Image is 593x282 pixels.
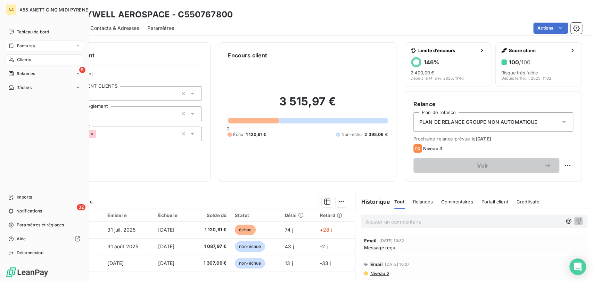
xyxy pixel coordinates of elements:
[61,8,233,21] h3: HONEYWELL AEROSPACE - C550767800
[341,131,362,138] span: Non-échu
[369,271,389,276] span: Niveau 2
[285,243,294,249] span: 43 j
[320,212,351,218] div: Retard
[158,260,174,266] span: [DATE]
[509,59,530,66] h6: 100
[19,7,94,13] span: A55 ANETT CINQ MIDI PYRENEES
[569,258,586,275] div: Open Intercom Messenger
[96,131,102,137] input: Ajouter une valeur
[194,212,227,218] div: Solde dû
[501,76,551,80] span: Depuis le 11 juil. 2025, 11:02
[107,227,135,233] span: 31 juil. 2025
[79,67,85,73] span: 5
[17,29,49,35] span: Tableau de bord
[509,48,567,53] span: Score client
[418,48,476,53] span: Limite d’encours
[413,199,433,204] span: Relances
[495,42,582,87] button: Score client100/100Risque très faibleDepuis le 11 juil. 2025, 11:02
[6,233,83,244] a: Aide
[517,199,540,204] span: Creditsafe
[441,199,473,204] span: Commentaires
[285,227,293,233] span: 74 j
[370,261,383,267] span: Email
[235,225,256,235] span: échue
[355,198,390,206] h6: Historique
[419,119,537,126] span: PLAN DE RELANCE GROUPE NON AUTOMATIQUE
[235,241,265,252] span: non-échue
[77,204,85,210] span: 32
[422,163,544,168] span: Voir
[285,212,312,218] div: Délai
[405,42,491,87] button: Limite d’encours146%2 400,00 €Depuis le 14 janv. 2025, 11:46
[17,236,26,242] span: Aide
[533,23,568,34] button: Actions
[147,25,174,32] span: Paramètres
[107,260,124,266] span: [DATE]
[385,262,409,266] span: [DATE] 10:07
[17,84,32,91] span: Tâches
[17,250,43,256] span: Déconnexion
[158,227,174,233] span: [DATE]
[246,131,266,138] span: 1 120,91 €
[6,267,49,278] img: Logo LeanPay
[42,51,202,59] h6: Informations client
[413,100,573,108] h6: Relance
[158,243,174,249] span: [DATE]
[233,131,243,138] span: Échu
[107,212,150,218] div: Émise le
[228,51,267,59] h6: Encours client
[519,59,530,66] span: /100
[6,4,17,15] div: AA
[379,239,404,243] span: [DATE] 10:32
[17,222,64,228] span: Paramètres et réglages
[423,146,442,151] span: Niveau 3
[411,70,434,75] span: 2 400,00 €
[413,136,573,142] span: Prochaine relance prévue le
[56,71,202,81] span: Propriétés Client
[17,57,31,63] span: Clients
[424,59,439,66] h6: 146 %
[501,70,538,75] span: Risque très faible
[235,212,277,218] div: Statut
[194,260,227,267] span: 1 307,09 €
[194,226,227,233] span: 1 120,91 €
[235,258,265,268] span: non-échue
[364,245,395,250] span: Message reçu
[364,238,377,243] span: Email
[16,208,42,214] span: Notifications
[227,126,229,131] span: 0
[228,95,387,115] h2: 3 515,97 €
[194,243,227,250] span: 1 087,97 €
[17,194,32,200] span: Imports
[90,25,139,32] span: Contacts & Adresses
[17,71,35,77] span: Relances
[476,136,491,142] span: [DATE]
[364,131,388,138] span: 2 395,06 €
[320,243,328,249] span: -2 j
[481,199,508,204] span: Portail client
[413,158,559,173] button: Voir
[394,199,405,204] span: Tout
[107,243,138,249] span: 31 août 2025
[158,212,186,218] div: Échue le
[320,260,331,266] span: -33 j
[17,43,35,49] span: Factures
[285,260,293,266] span: 13 j
[320,227,332,233] span: +28 j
